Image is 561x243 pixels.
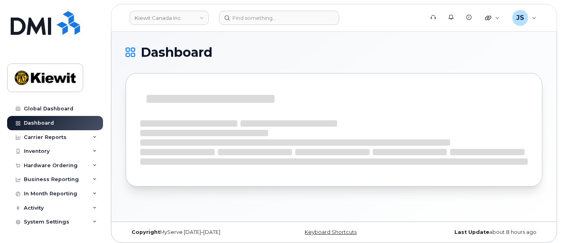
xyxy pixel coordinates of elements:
[305,229,357,235] a: Keyboard Shortcuts
[132,229,160,235] strong: Copyright
[454,229,489,235] strong: Last Update
[126,229,265,235] div: MyServe [DATE]–[DATE]
[403,229,542,235] div: about 8 hours ago
[141,46,212,58] span: Dashboard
